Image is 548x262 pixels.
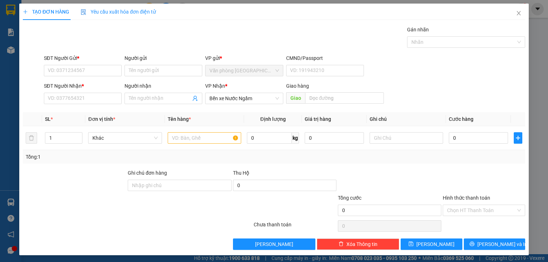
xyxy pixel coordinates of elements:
[367,112,446,126] th: Ghi chú
[260,116,285,122] span: Định lượng
[209,93,279,104] span: Bến xe Nước Ngầm
[205,83,225,89] span: VP Nhận
[514,132,522,144] button: plus
[305,116,331,122] span: Giá trị hàng
[233,238,315,250] button: [PERSON_NAME]
[401,238,462,250] button: save[PERSON_NAME]
[477,240,527,248] span: [PERSON_NAME] và In
[470,241,475,247] span: printer
[516,10,522,16] span: close
[305,92,384,104] input: Dọc đường
[338,195,361,201] span: Tổng cước
[464,238,526,250] button: printer[PERSON_NAME] và In
[292,132,299,144] span: kg
[92,133,157,143] span: Khác
[509,4,529,24] button: Close
[443,195,490,201] label: Hình thức thanh toán
[125,54,202,62] div: Người gửi
[128,170,167,176] label: Ghi chú đơn hàng
[26,132,37,144] button: delete
[23,9,69,15] span: TẠO ĐƠN HÀNG
[416,240,455,248] span: [PERSON_NAME]
[168,116,191,122] span: Tên hàng
[305,132,364,144] input: 0
[346,240,377,248] span: Xóa Thông tin
[286,83,309,89] span: Giao hàng
[233,170,249,176] span: Thu Hộ
[317,238,399,250] button: deleteXóa Thông tin
[255,240,293,248] span: [PERSON_NAME]
[125,82,202,90] div: Người nhận
[128,180,231,191] input: Ghi chú đơn hàng
[339,241,344,247] span: delete
[253,221,337,233] div: Chưa thanh toán
[192,96,198,101] span: user-add
[286,92,305,104] span: Giao
[449,116,473,122] span: Cước hàng
[26,153,212,161] div: Tổng: 1
[81,9,86,15] img: icon
[209,65,279,76] span: Văn phòng Đà Lạt
[407,27,429,32] label: Gán nhãn
[23,9,28,14] span: plus
[409,241,413,247] span: save
[44,54,122,62] div: SĐT Người Gửi
[370,132,443,144] input: Ghi Chú
[88,116,115,122] span: Đơn vị tính
[168,132,241,144] input: VD: Bàn, Ghế
[44,82,122,90] div: SĐT Người Nhận
[45,116,51,122] span: SL
[286,54,364,62] div: CMND/Passport
[205,54,283,62] div: VP gửi
[514,135,522,141] span: plus
[81,9,156,15] span: Yêu cầu xuất hóa đơn điện tử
